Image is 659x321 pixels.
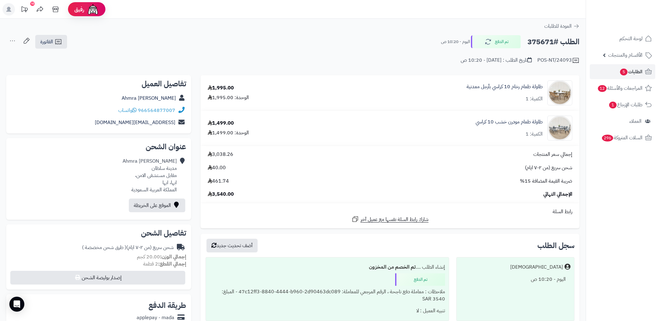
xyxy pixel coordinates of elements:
[87,3,99,16] img: ai-face.png
[597,84,642,93] span: المراجعات والأسئلة
[206,239,258,252] button: أضف تحديث جديد
[609,102,617,108] span: 1
[208,178,229,185] span: 461.74
[11,143,186,151] h2: عنوان الشحن
[158,260,186,268] strong: إجمالي القطع:
[601,133,642,142] span: السلات المتروكة
[619,67,642,76] span: الطلبات
[533,151,572,158] span: إجمالي سعر المنتجات
[544,22,579,30] a: العودة للطلبات
[208,164,226,171] span: 40.00
[476,118,543,126] a: طاولة طعام مودرن خشب 10 كراسي
[590,81,655,96] a: المراجعات والأسئلة12
[143,260,186,268] small: 2 قطعة
[118,107,137,114] a: واتساب
[210,261,445,273] div: إنشاء الطلب ....
[11,229,186,237] h2: تفاصيل الشحن
[598,85,607,92] span: 12
[208,84,234,92] div: 1,995.00
[590,97,655,112] a: طلبات الإرجاع1
[123,158,177,193] div: [PERSON_NAME] Ahmra مدينة سلطان مقابل مستشفى الامن، ابها، ابها المملكة العربية السعودية
[548,116,572,141] img: 1752669954-1-90x90.jpg
[203,208,577,215] div: رابط السلة
[543,191,572,198] span: الإجمالي النهائي
[10,271,185,285] button: إصدار بوليصة الشحن
[361,216,429,223] span: شارك رابط السلة نفسها مع عميل آخر
[122,94,176,102] a: [PERSON_NAME] Ahmra
[95,119,175,126] a: [EMAIL_ADDRESS][DOMAIN_NAME]
[137,253,186,261] small: 20.00 كجم
[160,253,186,261] strong: إجمالي الوزن:
[30,2,35,6] div: 10
[525,164,572,171] span: شحن سريع (من ٢-٧ ايام)
[138,107,175,114] a: 966564877007
[40,38,53,46] span: الفاتورة
[467,83,543,90] a: طاولة طعام رخام 10 كراسي بأرجل معدنية
[537,242,574,249] h3: سجل الطلب
[608,51,642,60] span: الأقسام والمنتجات
[208,94,249,101] div: الوحدة: 1,995.00
[620,69,628,75] span: 5
[461,57,532,64] div: تاريخ الطلب : [DATE] - 10:20 ص
[82,244,126,251] span: ( طرق شحن مخصصة )
[210,305,445,317] div: تنبيه العميل : لا
[526,131,543,138] div: الكمية: 1
[520,178,572,185] span: ضريبة القيمة المضافة 15%
[17,3,32,17] a: تحديثات المنصة
[590,130,655,145] a: السلات المتروكة296
[590,114,655,129] a: العملاء
[590,64,655,79] a: الطلبات5
[208,129,249,137] div: الوحدة: 1,499.00
[460,273,570,285] div: اليوم - 10:20 ص
[208,151,233,158] span: 3,038.26
[210,286,445,305] div: ملاحظات : معاملة دفع ناجحة ، الرقم المرجعي للمعاملة: 47c12ff3-8840-4444-b960-2d90463dc089 - المبل...
[9,297,24,312] div: Open Intercom Messenger
[129,199,185,212] a: الموقع على الخريطة
[537,57,579,64] div: POS-NT/24093
[395,273,445,286] div: تم الدفع
[527,36,579,48] h2: الطلب #375671
[608,100,642,109] span: طلبات الإرجاع
[208,191,234,198] span: 3,540.00
[35,35,67,49] a: الفاتورة
[544,22,572,30] span: العودة للطلبات
[208,120,234,127] div: 1,499.00
[602,135,613,141] span: 296
[11,80,186,88] h2: تفاصيل العميل
[629,117,642,126] span: العملاء
[82,244,174,251] div: شحن سريع (من ٢-٧ ايام)
[441,39,470,45] small: اليوم - 10:20 ص
[590,31,655,46] a: لوحة التحكم
[369,263,416,271] b: تم الخصم من المخزون
[471,35,521,48] button: تم الدفع
[148,302,186,309] h2: طريقة الدفع
[510,264,563,271] div: [DEMOGRAPHIC_DATA]
[548,80,572,105] img: 1752664391-1-90x90.jpg
[619,34,642,43] span: لوحة التحكم
[526,95,543,103] div: الكمية: 1
[351,215,429,223] a: شارك رابط السلة نفسها مع عميل آخر
[74,6,84,13] span: رفيق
